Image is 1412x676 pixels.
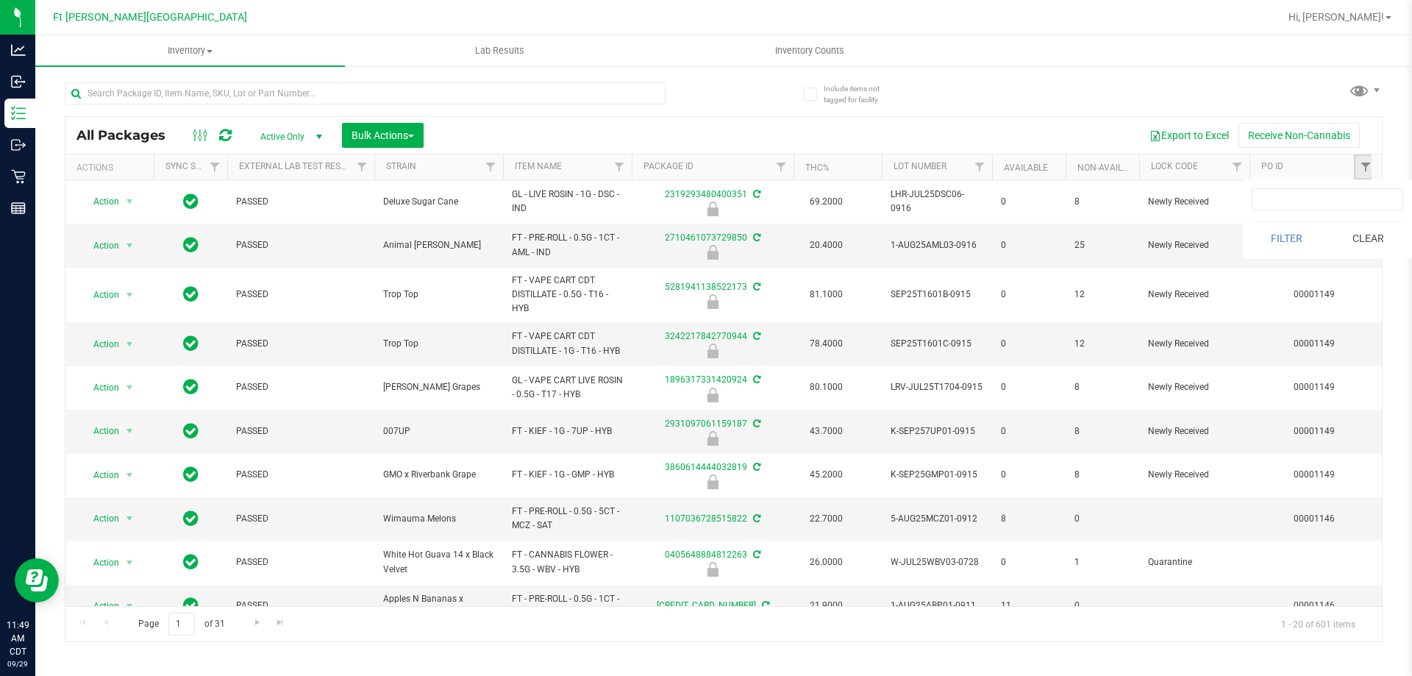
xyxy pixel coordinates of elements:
[802,508,850,530] span: 22.7000
[1074,512,1130,526] span: 0
[512,592,623,620] span: FT - PRE-ROLL - 0.5G - 1CT - ABP - HYB
[630,245,796,260] div: Newly Received
[1269,613,1367,635] span: 1 - 20 of 601 items
[80,285,120,305] span: Action
[1074,288,1130,302] span: 12
[1148,337,1241,351] span: Newly Received
[203,154,227,179] a: Filter
[383,238,494,252] span: Animal [PERSON_NAME]
[891,337,983,351] span: SEP25T1601C-0915
[65,82,666,104] input: Search Package ID, Item Name, SKU, Lot or Part Number...
[643,161,693,171] a: Package ID
[236,337,366,351] span: PASSED
[630,344,796,358] div: Newly Received
[11,201,26,216] inline-svg: Reports
[1001,238,1057,252] span: 0
[383,288,494,302] span: Trop Top
[455,44,544,57] span: Lab Results
[236,468,366,482] span: PASSED
[1001,599,1057,613] span: 11
[894,161,946,171] a: Lot Number
[183,595,199,616] span: In Sync
[751,232,760,243] span: Sync from Compliance System
[121,508,139,529] span: select
[802,235,850,256] span: 20.4000
[383,512,494,526] span: Wimauma Melons
[515,161,562,171] a: Item Name
[183,377,199,397] span: In Sync
[751,331,760,341] span: Sync from Compliance System
[383,548,494,576] span: White Hot Guava 14 x Black Velvet
[183,284,199,305] span: In Sync
[80,421,120,441] span: Action
[1243,179,1412,259] form: Show items with value that:
[11,169,26,184] inline-svg: Retail
[665,513,747,524] a: 1107036728515822
[802,595,850,616] span: 21.9000
[630,431,796,446] div: Newly Received
[386,161,416,171] a: Strain
[805,163,830,173] a: THC%
[11,74,26,89] inline-svg: Inbound
[1074,555,1130,569] span: 1
[630,474,796,489] div: Newly Received
[1294,469,1335,480] a: 00001149
[236,288,366,302] span: PASSED
[655,35,964,66] a: Inventory Counts
[53,11,247,24] span: Ft [PERSON_NAME][GEOGRAPHIC_DATA]
[1001,424,1057,438] span: 0
[165,161,222,171] a: Sync Status
[1001,512,1057,526] span: 8
[1074,424,1130,438] span: 8
[121,235,139,256] span: select
[183,552,199,572] span: In Sync
[891,238,983,252] span: 1-AUG25AML03-0916
[126,613,237,636] span: Page of 31
[80,508,120,529] span: Action
[607,154,632,179] a: Filter
[1001,555,1057,569] span: 0
[512,424,623,438] span: FT - KIEF - 1G - 7UP - HYB
[1077,163,1143,173] a: Non-Available
[665,232,747,243] a: 2710461073729850
[11,106,26,121] inline-svg: Inventory
[236,380,366,394] span: PASSED
[11,43,26,57] inline-svg: Analytics
[121,421,139,441] span: select
[121,465,139,485] span: select
[270,613,291,633] a: Go to the last page
[1148,288,1241,302] span: Newly Received
[891,468,983,482] span: K-SEP25GMP01-0915
[665,419,747,429] a: 2931097061159187
[35,44,345,57] span: Inventory
[246,613,268,633] a: Go to the next page
[479,154,503,179] a: Filter
[630,294,796,309] div: Newly Received
[630,562,796,577] div: Quarantine
[512,374,623,402] span: GL - VAPE CART LIVE ROSIN - 0.5G - T17 - HYB
[1074,238,1130,252] span: 25
[80,596,120,616] span: Action
[665,282,747,292] a: 5281941138522173
[168,613,195,636] input: 1
[1148,195,1241,209] span: Newly Received
[802,284,850,305] span: 81.1000
[1294,600,1335,611] a: 00001146
[891,424,983,438] span: K-SEP257UP01-0915
[657,600,756,611] a: [CREDIT_CARD_NUMBER]
[1148,238,1241,252] span: Newly Received
[1252,222,1322,255] button: Filter
[1288,11,1384,23] span: Hi, [PERSON_NAME]!
[1074,380,1130,394] span: 8
[751,282,760,292] span: Sync from Compliance System
[1001,195,1057,209] span: 0
[1225,154,1249,179] a: Filter
[236,555,366,569] span: PASSED
[1252,188,1403,210] input: Value
[80,465,120,485] span: Action
[824,83,897,105] span: Include items not tagged for facility
[80,552,120,573] span: Action
[76,163,148,173] div: Actions
[512,188,623,216] span: GL - LIVE ROSIN - 1G - DSC - IND
[80,235,120,256] span: Action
